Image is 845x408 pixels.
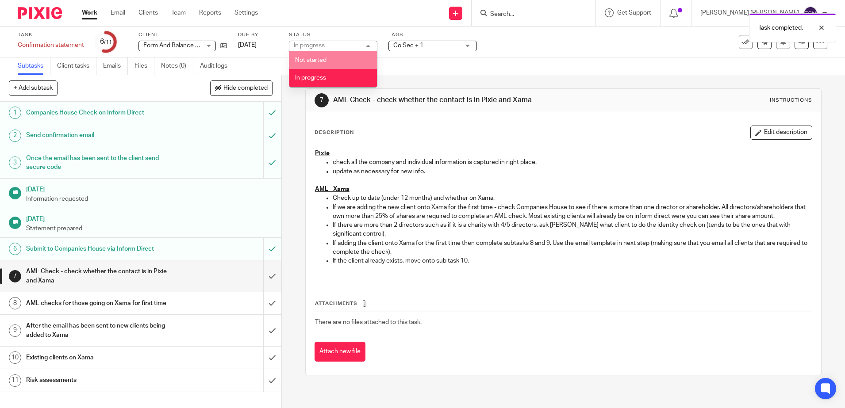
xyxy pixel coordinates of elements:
[223,85,268,92] span: Hide completed
[138,31,227,38] label: Client
[333,221,812,239] p: If there are more than 2 directors such as if it is a charity with 4/5 directors, ask [PERSON_NAM...
[333,158,812,167] p: check all the company and individual information is captured in right place.
[294,42,325,49] div: In progress
[9,297,21,309] div: 8
[26,265,178,287] h1: AML Check - check whether the contact is in Pixie and Xama
[161,57,193,75] a: Notes (0)
[199,8,221,17] a: Reports
[26,297,178,310] h1: AML checks for those going on Xama for first time
[104,40,112,45] small: /11
[803,6,818,20] img: svg%3E
[315,342,365,362] button: Attach new file
[238,31,278,38] label: Due by
[295,57,326,63] span: Not started
[393,42,423,49] span: Co Sec + 1
[200,57,234,75] a: Audit logs
[333,167,812,176] p: update as necessary for new info.
[315,93,329,107] div: 7
[18,31,84,38] label: Task
[9,107,21,119] div: 1
[9,324,21,337] div: 9
[171,8,186,17] a: Team
[111,8,125,17] a: Email
[758,23,803,32] p: Task completed.
[333,239,812,257] p: If adding the client onto Xama for the first time then complete subtasks 8 and 9. Use the email t...
[295,75,326,81] span: In progress
[9,130,21,142] div: 2
[26,374,178,387] h1: Risk assessments
[9,80,58,95] button: + Add subtask
[289,31,377,38] label: Status
[26,183,273,194] h1: [DATE]
[143,42,204,49] span: Form And Balance Ltd
[57,57,96,75] a: Client tasks
[750,126,812,140] button: Edit description
[315,129,354,136] p: Description
[26,129,178,142] h1: Send confirmation email
[238,42,257,48] span: [DATE]
[210,80,273,95] button: Hide completed
[315,301,357,306] span: Attachments
[9,243,21,255] div: 6
[103,57,128,75] a: Emails
[18,7,62,19] img: Pixie
[26,319,178,342] h1: After the email has been sent to new clients being added to Xama
[26,224,273,233] p: Statement prepared
[388,31,477,38] label: Tags
[18,57,50,75] a: Subtasks
[134,57,154,75] a: Files
[770,97,812,104] div: Instructions
[333,194,812,202] p: Check up to date (under 12 months) and whether on Xama.
[82,8,97,17] a: Work
[315,186,350,192] u: AML - Xama
[333,203,812,221] p: If we are adding the new client onto Xama for the first time - check Companies House to see if th...
[315,319,422,325] span: There are no files attached to this task.
[9,351,21,364] div: 10
[138,8,158,17] a: Clients
[234,8,258,17] a: Settings
[26,213,273,224] h1: [DATE]
[9,374,21,387] div: 11
[100,37,112,47] div: 6
[26,152,178,174] h1: Once the email has been sent to the client send secure code
[26,194,273,203] p: Information requested
[333,256,812,265] p: If the client already exists, move onto sub task 10.
[333,95,582,105] h1: AML Check - check whether the contact is in Pixie and Xama
[18,41,84,50] div: Confirmation statement
[26,106,178,119] h1: Companies House Check on Inform Direct
[315,150,330,156] u: Pixie
[9,270,21,282] div: 7
[9,156,21,169] div: 3
[26,242,178,255] h1: Submit to Companies House via Inform Direct
[26,351,178,364] h1: Existing clients on Xama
